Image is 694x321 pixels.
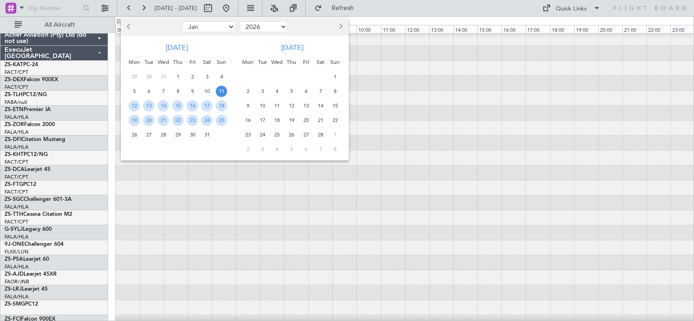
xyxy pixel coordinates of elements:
[284,84,299,98] div: 5-2-2026
[328,113,342,127] div: 22-2-2026
[255,84,270,98] div: 3-2-2026
[142,127,156,142] div: 27-1-2026
[315,115,326,126] span: 21
[129,115,140,126] span: 19
[201,100,213,112] span: 17
[200,69,214,84] div: 3-1-2026
[185,127,200,142] div: 30-1-2026
[328,98,342,113] div: 15-2-2026
[329,129,341,141] span: 1
[241,142,255,156] div: 2-3-2026
[129,86,140,97] span: 5
[271,100,283,112] span: 11
[185,98,200,113] div: 16-1-2026
[270,55,284,69] div: Wed
[185,84,200,98] div: 9-1-2026
[313,98,328,113] div: 14-2-2026
[313,127,328,142] div: 28-2-2026
[143,115,154,126] span: 20
[171,113,185,127] div: 22-1-2026
[271,86,283,97] span: 4
[242,115,253,126] span: 16
[284,113,299,127] div: 19-2-2026
[158,129,169,141] span: 28
[241,127,255,142] div: 23-2-2026
[127,113,142,127] div: 19-1-2026
[187,129,198,141] span: 30
[300,129,312,141] span: 27
[214,55,229,69] div: Sun
[329,86,341,97] span: 8
[286,86,297,97] span: 5
[201,129,213,141] span: 31
[158,71,169,83] span: 31
[270,113,284,127] div: 18-2-2026
[216,115,227,126] span: 25
[214,113,229,127] div: 25-1-2026
[328,69,342,84] div: 1-2-2026
[270,127,284,142] div: 25-2-2026
[286,115,297,126] span: 19
[143,129,154,141] span: 27
[156,84,171,98] div: 7-1-2026
[200,98,214,113] div: 17-1-2026
[172,129,183,141] span: 29
[242,129,253,141] span: 23
[300,100,312,112] span: 13
[200,55,214,69] div: Sat
[216,71,227,83] span: 4
[158,86,169,97] span: 7
[242,144,253,155] span: 2
[284,142,299,156] div: 5-3-2026
[156,55,171,69] div: Wed
[127,55,142,69] div: Mon
[329,115,341,126] span: 22
[200,127,214,142] div: 31-1-2026
[299,98,313,113] div: 13-2-2026
[300,144,312,155] span: 6
[127,98,142,113] div: 12-1-2026
[335,19,345,34] button: Next month
[187,115,198,126] span: 23
[129,71,140,83] span: 29
[172,100,183,112] span: 15
[156,98,171,113] div: 14-1-2026
[214,69,229,84] div: 4-1-2026
[257,86,268,97] span: 3
[124,19,134,34] button: Previous month
[284,127,299,142] div: 26-2-2026
[270,84,284,98] div: 4-2-2026
[171,127,185,142] div: 29-1-2026
[187,86,198,97] span: 9
[172,86,183,97] span: 8
[315,144,326,155] span: 7
[255,55,270,69] div: Tue
[240,21,288,32] select: Select year
[271,144,283,155] span: 4
[313,55,328,69] div: Sat
[255,142,270,156] div: 3-3-2026
[201,115,213,126] span: 24
[172,115,183,126] span: 22
[143,100,154,112] span: 13
[185,69,200,84] div: 2-1-2026
[172,71,183,83] span: 1
[158,100,169,112] span: 14
[299,127,313,142] div: 27-2-2026
[257,115,268,126] span: 17
[241,84,255,98] div: 2-2-2026
[241,98,255,113] div: 9-2-2026
[286,100,297,112] span: 12
[200,84,214,98] div: 10-1-2026
[329,71,341,83] span: 1
[300,115,312,126] span: 20
[214,98,229,113] div: 18-1-2026
[171,98,185,113] div: 15-1-2026
[328,142,342,156] div: 8-3-2026
[129,100,140,112] span: 12
[299,84,313,98] div: 6-2-2026
[187,100,198,112] span: 16
[156,69,171,84] div: 31-12-2025
[313,113,328,127] div: 21-2-2026
[329,100,341,112] span: 15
